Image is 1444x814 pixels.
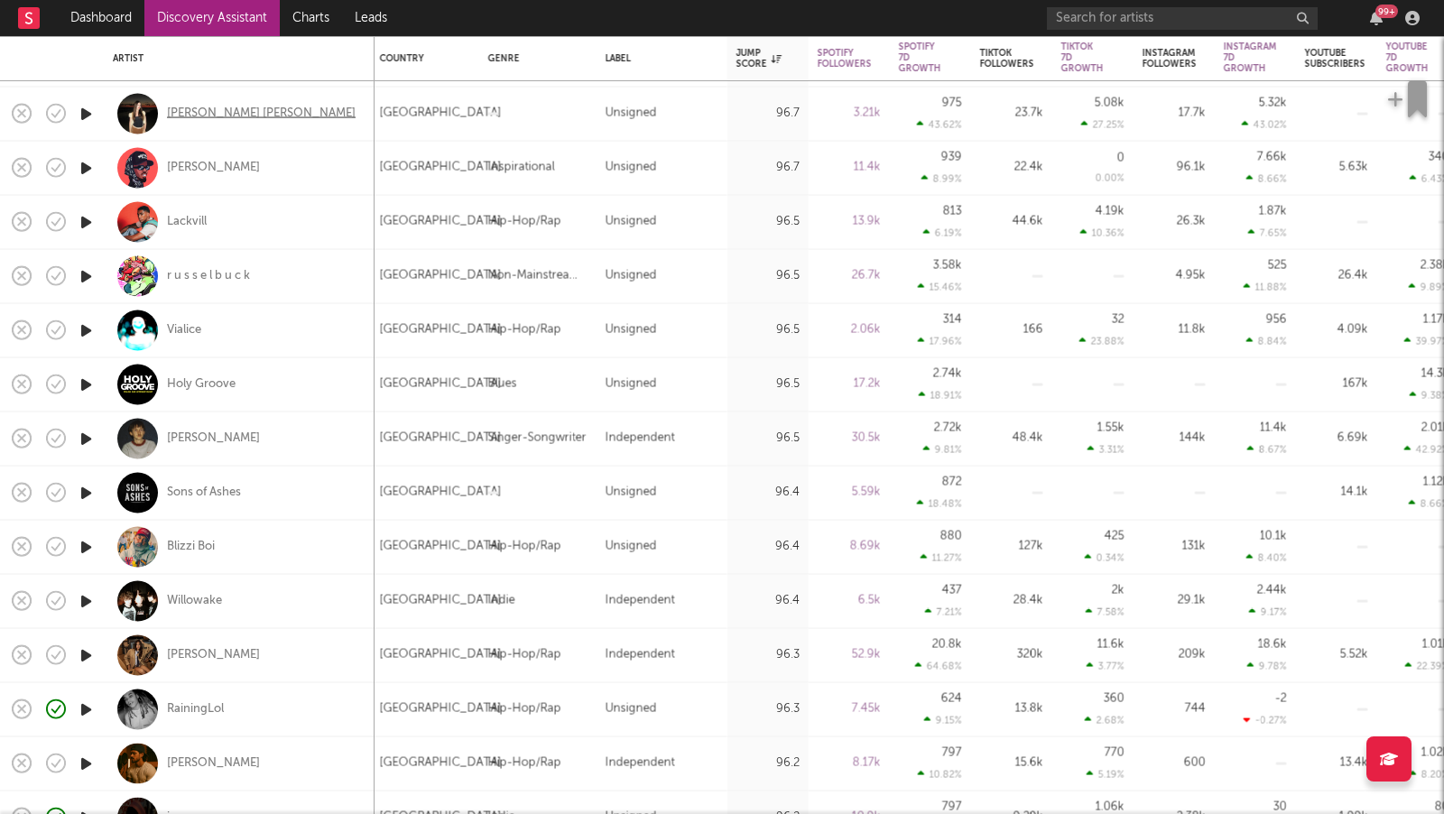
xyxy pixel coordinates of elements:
div: 7.66k [1257,152,1287,163]
div: [GEOGRAPHIC_DATA] [380,319,502,341]
div: 28.4k [980,590,1043,612]
div: 166 [980,319,1043,341]
div: 96.5 [736,319,800,341]
div: 11.8k [1143,319,1206,341]
div: Unsigned [606,265,657,287]
div: 26.3k [1143,211,1206,233]
div: 9.78 % [1247,661,1287,672]
div: 4.09k [1305,319,1368,341]
div: 8.66 % [1246,173,1287,185]
div: [GEOGRAPHIC_DATA] [380,482,502,504]
div: 6.69k [1305,428,1368,449]
div: 600 [1143,753,1206,774]
div: 3.31 % [1088,444,1125,456]
div: Unsigned [606,211,657,233]
div: Unsigned [606,157,657,179]
div: 52.9k [818,644,881,666]
div: 2.68 % [1085,715,1125,726]
div: [GEOGRAPHIC_DATA] [380,753,502,774]
a: r u s s e l b u c k [167,268,250,284]
div: 96.3 [736,698,800,720]
div: 872 [942,476,962,488]
div: Tiktok 7D Growth [1061,42,1104,74]
div: Independent [606,644,675,666]
div: 43.62 % [917,119,962,131]
div: 744 [1143,698,1206,720]
div: 5.59k [818,482,881,504]
div: [GEOGRAPHIC_DATA] [380,590,502,612]
div: 17.96 % [918,336,962,347]
div: 131k [1143,536,1206,558]
div: YouTube Subscribers [1305,48,1365,69]
a: [PERSON_NAME] [167,755,260,772]
div: 11.4k [1260,422,1287,434]
div: [GEOGRAPHIC_DATA] [380,265,502,287]
div: 96.5 [736,211,800,233]
div: Unsigned [606,536,657,558]
div: Sons of Ashes [167,485,241,501]
div: 48.4k [980,428,1043,449]
div: 1.87k [1259,206,1287,217]
div: Unsigned [606,374,657,395]
div: [GEOGRAPHIC_DATA] [380,698,502,720]
div: 209k [1143,644,1206,666]
div: Unsigned [606,698,657,720]
div: Country [380,53,461,64]
div: 3.21k [818,103,881,125]
div: 18.48 % [917,498,962,510]
div: [GEOGRAPHIC_DATA] [380,211,502,233]
div: Instagram 7D Growth [1224,42,1277,74]
div: 13.8k [980,698,1043,720]
div: Inspirational [488,157,555,179]
div: 7.45k [818,698,881,720]
div: 15.6k [980,753,1043,774]
div: RainingLol [167,701,224,717]
div: 96.1k [1143,157,1206,179]
a: Vialice [167,322,201,338]
div: 96.3 [736,644,800,666]
div: 437 [942,585,962,597]
div: 13.4k [1305,753,1368,774]
div: 7.21 % [925,606,962,618]
div: Tiktok Followers [980,48,1034,69]
a: Willowake [167,593,222,609]
div: 4.95k [1143,265,1206,287]
div: 8.99 % [921,173,962,185]
div: 96.5 [736,428,800,449]
a: Blizzi Boi [167,539,215,555]
div: Independent [606,753,675,774]
div: 7.58 % [1086,606,1125,618]
div: 6.19 % [923,227,962,239]
div: [GEOGRAPHIC_DATA] [380,374,502,395]
div: 99 + [1375,5,1398,18]
div: 0.00 % [1096,174,1125,184]
div: 975 [942,97,962,109]
div: [GEOGRAPHIC_DATA] [380,536,502,558]
div: 4.19k [1096,206,1125,217]
div: 7.65 % [1248,227,1287,239]
div: 2.74k [933,368,962,380]
div: Spotify 7D Growth [899,42,941,74]
div: 26.7k [818,265,881,287]
div: 5.32k [1259,97,1287,109]
div: 11.4k [818,157,881,179]
div: 96.5 [736,265,800,287]
div: 797 [942,801,962,813]
div: [PERSON_NAME] [PERSON_NAME] [167,106,356,122]
div: 43.02 % [1242,119,1287,131]
div: 18.6k [1258,639,1287,651]
div: 96.4 [736,590,800,612]
a: [PERSON_NAME] [167,160,260,176]
div: 8.17k [818,753,881,774]
div: Hip-Hop/Rap [488,644,561,666]
div: Hip-Hop/Rap [488,211,561,233]
div: 144k [1143,428,1206,449]
div: 18.91 % [919,390,962,402]
div: 9.17 % [1249,606,1287,618]
div: 26.4k [1305,265,1368,287]
a: Lackvill [167,214,207,230]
